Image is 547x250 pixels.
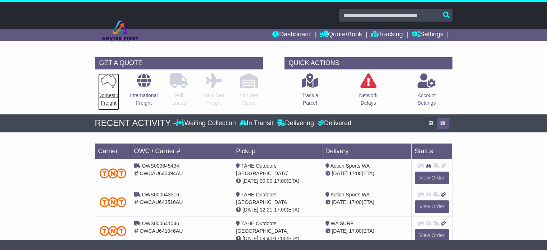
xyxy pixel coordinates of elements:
span: TAHE Outdoors [GEOGRAPHIC_DATA] [236,221,288,234]
img: TNT_Domestic.png [100,168,127,178]
span: 17:00 [349,228,361,234]
span: OWS000641046 [142,221,179,226]
a: View Order [415,172,449,184]
div: In Transit [238,119,275,127]
span: OWCAU643516AU [140,199,183,205]
span: TAHE Outdoors [GEOGRAPHIC_DATA] [236,163,288,176]
a: Track aParcel [301,73,319,111]
span: [DATE] [332,171,347,176]
span: WA SURF [331,221,353,226]
a: Settings [412,29,443,41]
p: Air & Sea Freight [203,92,224,107]
a: Dashboard [272,29,311,41]
span: 17:00 [349,199,361,205]
p: Track a Parcel [302,92,318,107]
a: View Order [415,200,449,213]
span: 09:00 [260,178,272,184]
span: [DATE] [242,207,258,213]
a: Quote/Book [320,29,362,41]
a: Tracking [371,29,403,41]
p: Domestic Freight [98,92,119,107]
div: Delivered [316,119,351,127]
div: GET A QUOTE [95,57,263,69]
span: [DATE] [332,228,347,234]
div: (ETA) [325,170,408,177]
td: Pickup [233,143,322,159]
td: Status [411,143,452,159]
img: TNT_Domestic.png [100,226,127,236]
span: 12:21 [260,207,272,213]
span: TAHE Outdoors [GEOGRAPHIC_DATA] [236,192,288,205]
div: RECENT ACTIVITY - [95,118,176,128]
span: Action Sports WA [331,192,370,197]
img: TNT_Domestic.png [100,197,127,207]
span: [DATE] [242,236,258,241]
div: - (ETA) [236,177,319,185]
span: 17:00 [274,207,287,213]
div: QUICK ACTIONS [284,57,452,69]
div: (ETA) [325,199,408,206]
span: 17:00 [274,236,287,241]
p: Air / Sea Depot [239,92,259,107]
a: AccountSettings [417,73,436,111]
div: Delivering [275,119,316,127]
div: - (ETA) [236,235,319,242]
div: (ETA) [325,227,408,235]
span: OWS000643516 [142,192,179,197]
div: - (ETA) [236,206,319,214]
td: Delivery [322,143,411,159]
p: International Freight [130,92,158,107]
td: OWC / Carrier # [131,143,233,159]
span: Action Sports WA [331,163,370,169]
span: [DATE] [242,178,258,184]
span: 09:40 [260,236,272,241]
div: Waiting Collection [176,119,237,127]
a: InternationalFreight [129,73,158,111]
span: OWCAU641046AU [140,228,183,234]
span: 17:00 [349,171,361,176]
span: OWCAU645494AU [140,171,183,176]
span: [DATE] [332,199,347,205]
a: DomesticFreight [98,73,119,111]
p: Full Loads [170,92,188,107]
p: Network Delays [359,92,377,107]
td: Carrier [95,143,131,159]
a: View Order [415,229,449,242]
span: 17:00 [274,178,287,184]
a: NetworkDelays [359,73,378,111]
span: OWS000645494 [142,163,179,169]
p: Account Settings [418,92,436,107]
